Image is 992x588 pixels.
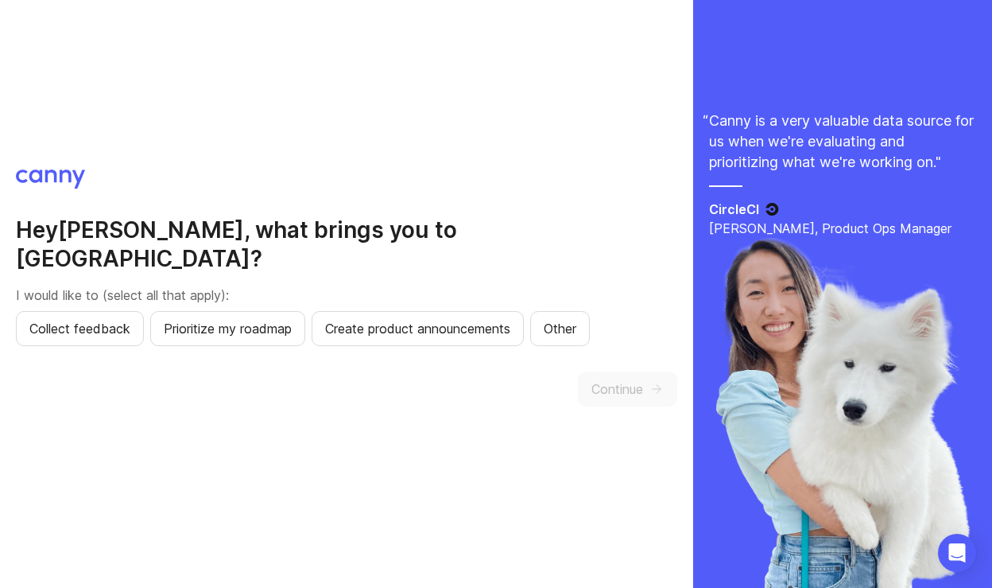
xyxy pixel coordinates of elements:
button: Collect feedback [16,311,144,346]
p: [PERSON_NAME], Product Ops Manager [709,219,976,238]
button: Other [530,311,590,346]
span: Collect feedback [29,319,130,338]
img: CircleCI logo [765,203,779,216]
span: Other [544,319,576,338]
img: Canny logo [16,169,85,189]
h2: Hey [PERSON_NAME] , what brings you to [GEOGRAPHIC_DATA]? [16,216,677,273]
span: Prioritize my roadmap [164,319,292,338]
p: I would like to (select all that apply): [16,286,677,305]
button: Create product announcements [312,311,524,346]
button: Continue [578,372,677,407]
span: Create product announcements [325,319,510,338]
button: Prioritize my roadmap [150,311,305,346]
span: Continue [591,380,643,399]
img: liya-429d2be8cea6414bfc71c507a98abbfa.webp [713,238,972,588]
div: Open Intercom Messenger [938,534,976,572]
p: Canny is a very valuable data source for us when we're evaluating and prioritizing what we're wor... [709,111,976,173]
h5: CircleCI [709,200,759,219]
